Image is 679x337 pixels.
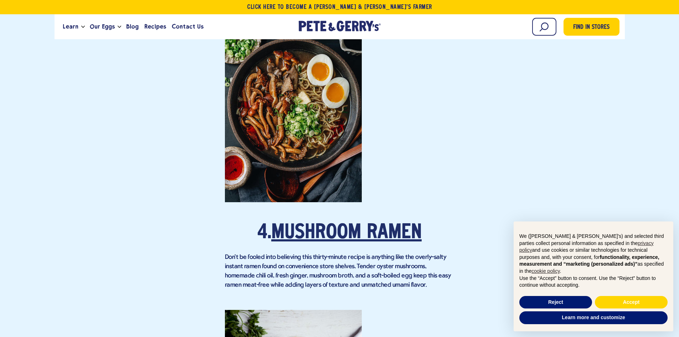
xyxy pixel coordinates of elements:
span: Blog [126,22,139,31]
button: Open the dropdown menu for Our Eggs [118,26,121,28]
button: Accept [595,296,668,309]
p: We ([PERSON_NAME] & [PERSON_NAME]'s) and selected third parties collect personal information as s... [519,233,668,275]
a: Mushroom Ramen [271,223,422,243]
input: Search [532,18,556,36]
span: Find in Stores [573,23,609,32]
a: Find in Stores [564,18,619,36]
a: Contact Us [169,17,206,36]
a: Learn [60,17,81,36]
button: Reject [519,296,592,309]
h2: 4. [225,222,454,244]
a: cookie policy [531,268,560,274]
a: Blog [123,17,142,36]
span: Learn [63,22,78,31]
div: Notice [508,216,679,337]
span: Our Eggs [90,22,115,31]
p: Don’t be fooled into believing this thirty-minute recipe is anything like the overly-salty instan... [225,253,454,290]
button: Open the dropdown menu for Learn [81,26,85,28]
span: Contact Us [172,22,204,31]
a: Recipes [142,17,169,36]
button: Learn more and customize [519,311,668,324]
p: Use the “Accept” button to consent. Use the “Reject” button to continue without accepting. [519,275,668,289]
a: Our Eggs [87,17,118,36]
span: Recipes [144,22,166,31]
